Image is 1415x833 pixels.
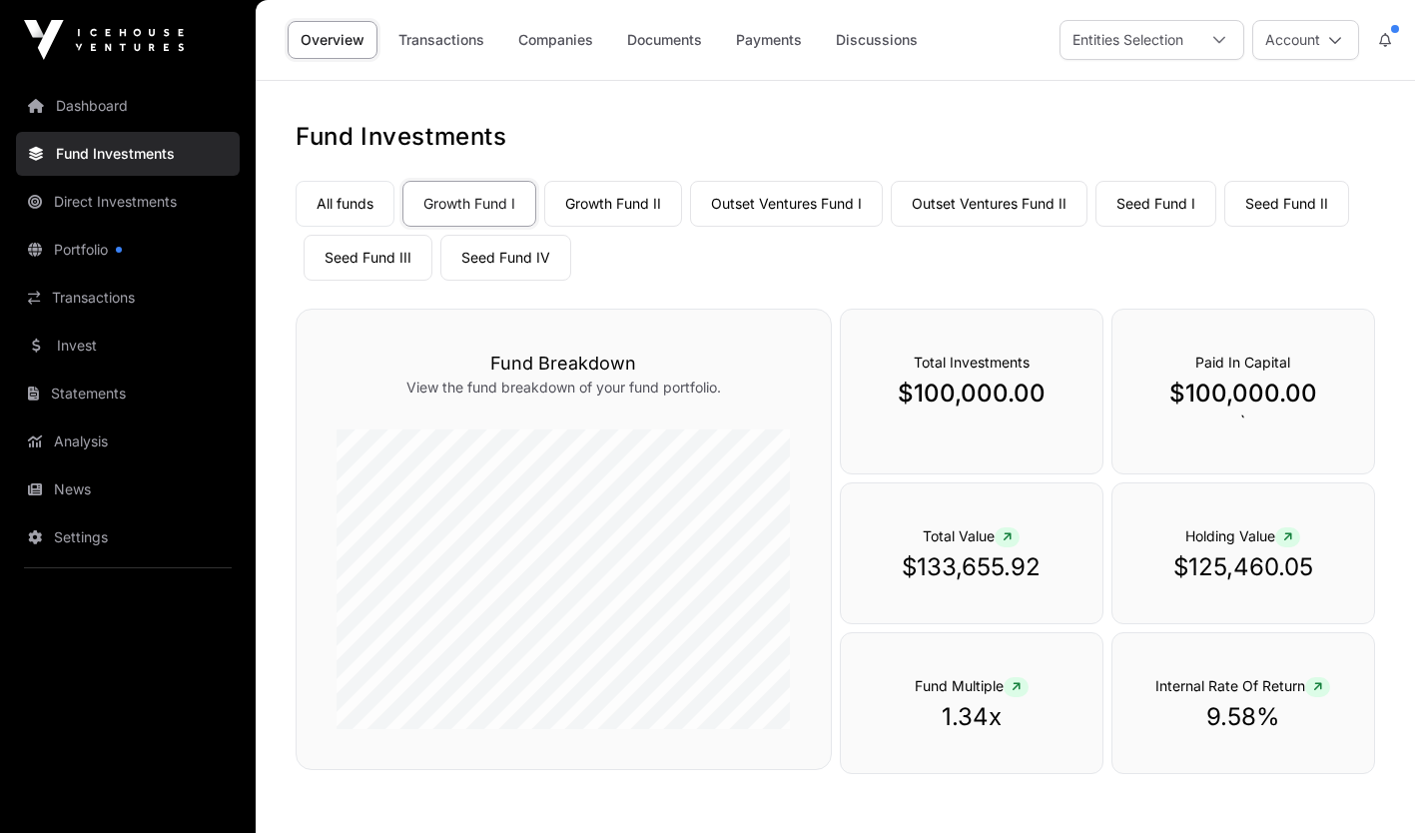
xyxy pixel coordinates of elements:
[16,228,240,272] a: Portfolio
[881,701,1062,733] p: 1.34x
[1061,21,1195,59] div: Entities Selection
[1185,527,1300,544] span: Holding Value
[16,276,240,320] a: Transactions
[16,324,240,368] a: Invest
[337,350,791,378] h3: Fund Breakdown
[337,378,791,398] p: View the fund breakdown of your fund portfolio.
[16,84,240,128] a: Dashboard
[440,235,571,281] a: Seed Fund IV
[402,181,536,227] a: Growth Fund I
[915,677,1029,694] span: Fund Multiple
[1252,20,1359,60] button: Account
[24,20,184,60] img: Icehouse Ventures Logo
[1111,309,1375,474] div: `
[690,181,883,227] a: Outset Ventures Fund I
[823,21,931,59] a: Discussions
[723,21,815,59] a: Payments
[1152,551,1334,583] p: $125,460.05
[505,21,606,59] a: Companies
[1195,354,1290,371] span: Paid In Capital
[288,21,377,59] a: Overview
[1224,181,1349,227] a: Seed Fund II
[304,235,432,281] a: Seed Fund III
[891,181,1087,227] a: Outset Ventures Fund II
[923,527,1020,544] span: Total Value
[1152,701,1334,733] p: 9.58%
[16,467,240,511] a: News
[1095,181,1216,227] a: Seed Fund I
[16,419,240,463] a: Analysis
[614,21,715,59] a: Documents
[16,372,240,416] a: Statements
[16,515,240,559] a: Settings
[1152,378,1334,410] p: $100,000.00
[881,378,1062,410] p: $100,000.00
[16,132,240,176] a: Fund Investments
[544,181,682,227] a: Growth Fund II
[881,551,1062,583] p: $133,655.92
[385,21,497,59] a: Transactions
[16,180,240,224] a: Direct Investments
[914,354,1030,371] span: Total Investments
[296,121,1375,153] h1: Fund Investments
[296,181,394,227] a: All funds
[1155,677,1330,694] span: Internal Rate Of Return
